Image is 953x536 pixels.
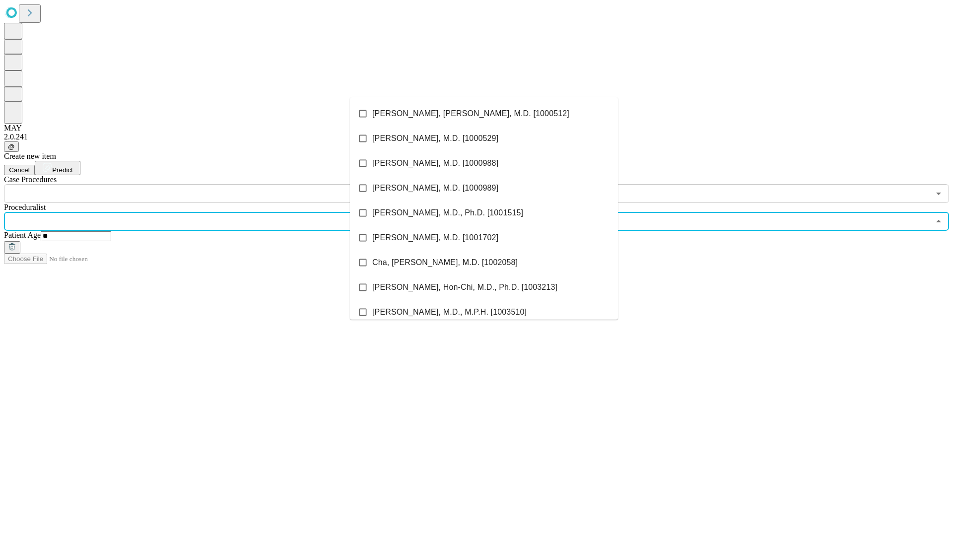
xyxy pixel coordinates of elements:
[372,108,569,120] span: [PERSON_NAME], [PERSON_NAME], M.D. [1000512]
[372,257,518,268] span: Cha, [PERSON_NAME], M.D. [1002058]
[372,133,498,144] span: [PERSON_NAME], M.D. [1000529]
[932,214,946,228] button: Close
[4,141,19,152] button: @
[4,231,41,239] span: Patient Age
[372,232,498,244] span: [PERSON_NAME], M.D. [1001702]
[372,207,523,219] span: [PERSON_NAME], M.D., Ph.D. [1001515]
[932,187,946,201] button: Open
[372,281,557,293] span: [PERSON_NAME], Hon-Chi, M.D., Ph.D. [1003213]
[52,166,72,174] span: Predict
[4,152,56,160] span: Create new item
[4,175,57,184] span: Scheduled Procedure
[4,133,949,141] div: 2.0.241
[8,143,15,150] span: @
[372,182,498,194] span: [PERSON_NAME], M.D. [1000989]
[372,306,527,318] span: [PERSON_NAME], M.D., M.P.H. [1003510]
[4,203,46,211] span: Proceduralist
[372,157,498,169] span: [PERSON_NAME], M.D. [1000988]
[4,124,949,133] div: MAY
[4,165,35,175] button: Cancel
[9,166,30,174] span: Cancel
[35,161,80,175] button: Predict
